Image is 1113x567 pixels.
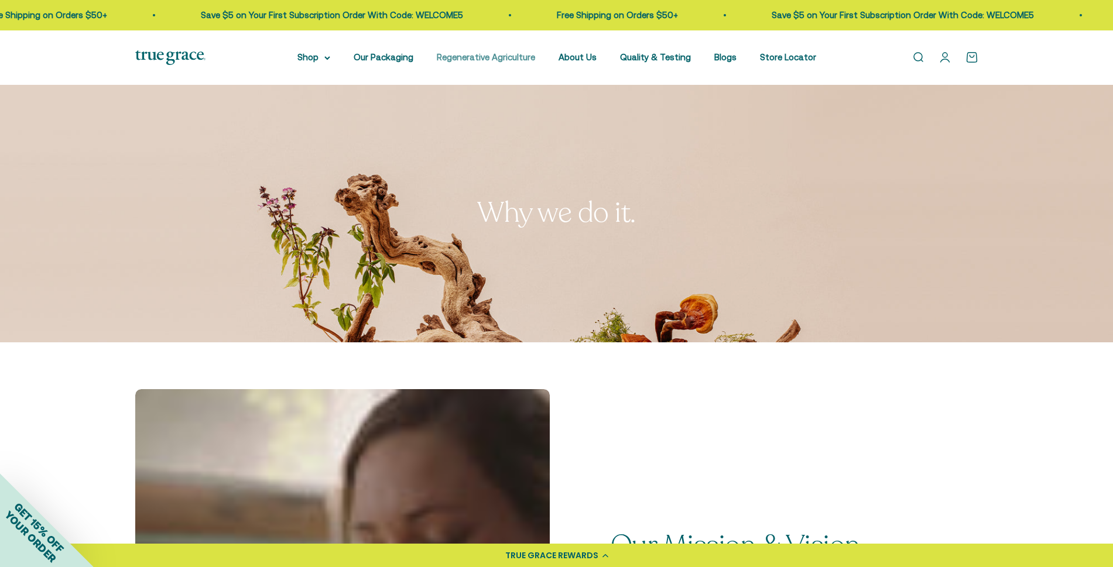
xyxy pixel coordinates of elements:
[200,8,462,22] p: Save $5 on Your First Subscription Order With Code: WELCOME5
[714,52,737,62] a: Blogs
[770,8,1033,22] p: Save $5 on Your First Subscription Order With Code: WELCOME5
[2,508,59,565] span: YOUR ORDER
[12,500,66,555] span: GET 15% OFF
[477,194,636,232] split-lines: Why we do it.
[505,549,598,562] div: TRUE GRACE REWARDS
[297,50,330,64] summary: Shop
[611,531,932,562] p: Our Mission & Vision
[556,10,677,20] a: Free Shipping on Orders $50+
[354,52,413,62] a: Our Packaging
[437,52,535,62] a: Regenerative Agriculture
[760,52,816,62] a: Store Locator
[559,52,597,62] a: About Us
[620,52,691,62] a: Quality & Testing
